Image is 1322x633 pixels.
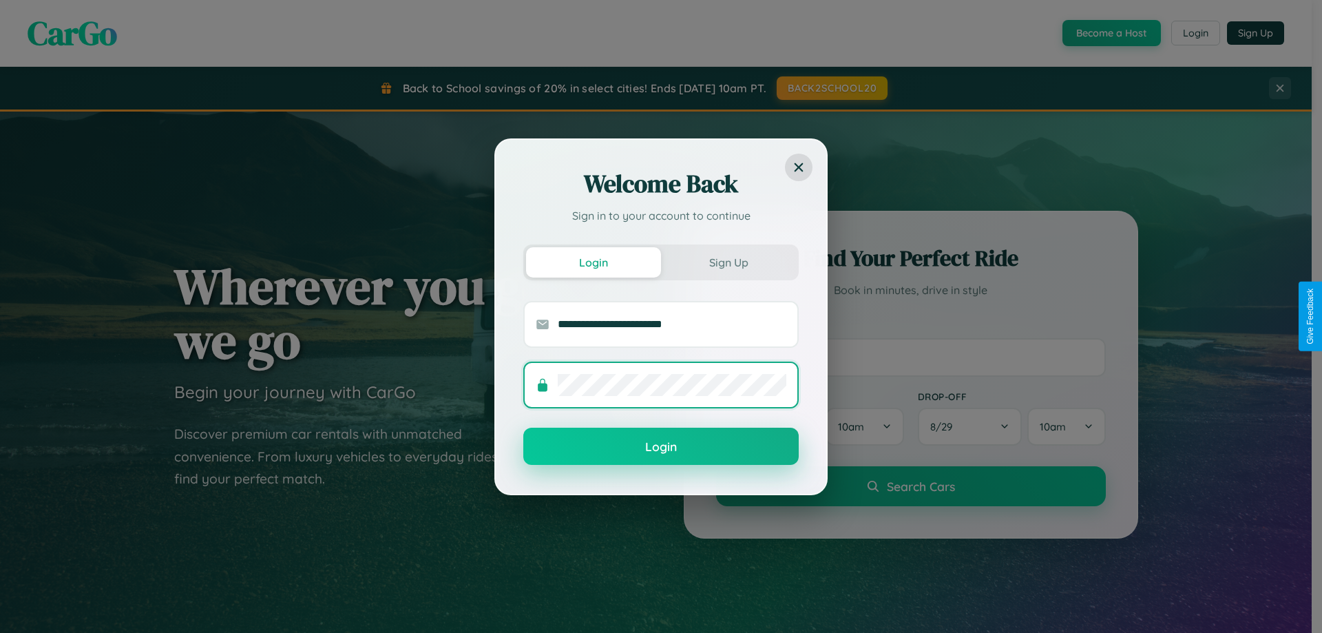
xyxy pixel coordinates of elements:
[1305,289,1315,344] div: Give Feedback
[526,247,661,278] button: Login
[523,167,799,200] h2: Welcome Back
[523,428,799,465] button: Login
[523,207,799,224] p: Sign in to your account to continue
[661,247,796,278] button: Sign Up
